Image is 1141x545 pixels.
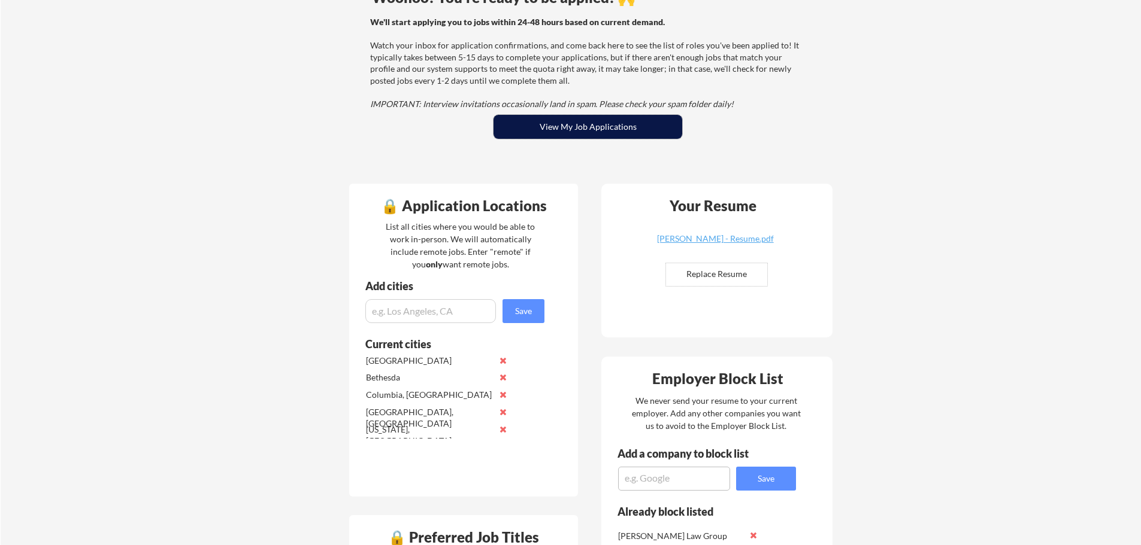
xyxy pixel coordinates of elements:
div: Add cities [365,281,547,291]
div: Bethesda [366,372,492,383]
button: Save [736,467,796,491]
a: [PERSON_NAME] - Resume.pdf [644,235,786,253]
button: Save [503,299,544,323]
div: Employer Block List [606,372,829,386]
em: IMPORTANT: Interview invitations occasionally land in spam. Please check your spam folder daily! [370,99,734,109]
div: [GEOGRAPHIC_DATA], [GEOGRAPHIC_DATA] [366,406,492,430]
button: View My Job Applications [494,115,682,139]
div: [US_STATE], [GEOGRAPHIC_DATA] [366,424,492,447]
div: 🔒 Application Locations [352,199,575,213]
div: Already block listed [618,506,780,517]
div: List all cities where you would be able to work in-person. We will automatically include remote j... [378,220,543,270]
strong: We'll start applying you to jobs within 24-48 hours based on current demand. [370,17,665,27]
div: Your Resume [653,199,772,213]
div: We never send your resume to your current employer. Add any other companies you want us to avoid ... [631,394,801,432]
div: Add a company to block list [618,448,767,459]
div: [GEOGRAPHIC_DATA] [366,355,492,367]
div: 🔒 Preferred Job Titles [352,530,575,544]
input: e.g. Los Angeles, CA [365,299,496,323]
div: Columbia, [GEOGRAPHIC_DATA] [366,389,492,401]
div: [PERSON_NAME] - Resume.pdf [644,235,786,243]
strong: only [426,259,443,269]
div: Current cities [365,339,531,349]
div: Watch your inbox for application confirmations, and come back here to see the list of roles you'v... [370,16,802,110]
div: [PERSON_NAME] Law Group [618,530,744,542]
